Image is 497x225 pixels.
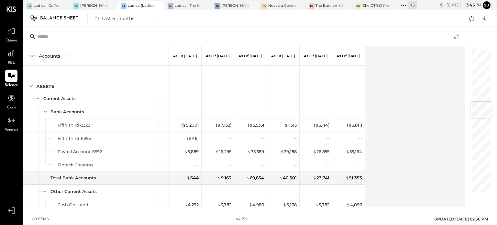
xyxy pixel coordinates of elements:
div: Fifth Third-6956 [58,135,91,141]
div: Payroll Account-6592 [58,149,102,155]
span: $ [188,136,192,141]
div: 23,741 [313,175,329,181]
span: $ [246,175,250,180]
span: Balance [5,83,18,88]
div: 16,295 [215,149,231,155]
p: As of [DATE] [337,54,360,58]
div: 26,855 [313,149,329,155]
div: 89 items [32,217,49,222]
a: Queue [0,25,22,44]
div: -- [359,162,362,168]
div: -- [293,162,297,168]
span: $ [315,202,319,207]
p: As of [DATE] [271,54,295,58]
div: 55,164 [346,149,362,155]
div: 644 [187,175,199,181]
div: -- [228,135,231,141]
div: Other Current Assets [50,188,97,195]
div: Accounts [39,53,60,59]
span: Cash [7,105,16,111]
div: CO [356,3,361,9]
div: Fifth Third-3322 [58,122,90,128]
span: $ [346,175,349,180]
div: 51,353 [346,175,362,181]
div: Bank Accounts [50,109,84,115]
span: Vendors [5,127,18,133]
button: Last 6 months [87,14,157,23]
span: Queue [6,38,17,44]
span: $ [313,149,316,154]
span: $ [346,149,349,154]
div: -- [359,135,362,141]
div: Ladisa (Ladisa Corp.) - Ignite [127,3,155,8]
div: Cash On Hand [58,202,88,208]
span: $ [348,122,352,128]
div: L: [27,3,32,9]
div: Total Bank Accounts [50,175,96,181]
span: pm [476,3,481,7]
div: 40,501 [279,175,297,181]
div: ( 5,200 ) [181,122,199,128]
span: $ [279,175,283,180]
p: As of [DATE] [173,54,197,58]
p: As of [DATE] [206,54,230,58]
span: $ [217,122,221,128]
div: Nuestra Cocina LLC - [GEOGRAPHIC_DATA] [268,3,295,8]
span: $ [217,202,221,207]
span: $ [187,175,190,180]
span: $ [217,175,221,180]
div: -- [261,135,264,141]
div: Ladisa : The Blind Pig [174,3,202,8]
span: $ [249,202,252,207]
span: $ [284,122,288,128]
div: Ladisa : Coffee at Lola's [33,3,61,8]
a: Balance [0,70,22,88]
div: Balance Sheet [40,13,85,24]
p: As of [DATE] [304,54,328,58]
div: -- [261,162,264,168]
div: -- [293,135,297,141]
div: ( 3,114 ) [314,122,329,128]
span: $ [281,149,284,154]
div: ( 7,132 ) [216,122,231,128]
div: ( 5,535 ) [248,122,264,128]
div: ( 46 ) [187,135,199,141]
div: -- [326,162,329,168]
div: ( 3,811 ) [347,122,362,128]
div: 5,782 [315,202,329,208]
span: $ [184,202,188,207]
div: 3,782 [217,202,231,208]
div: Last 6 months [91,14,137,23]
span: $ [313,175,316,180]
span: $ [347,202,350,207]
span: $ [184,149,188,154]
div: NC [261,3,267,9]
div: ASSETS [36,83,54,90]
a: Cash [0,92,22,111]
div: TB [309,3,315,9]
span: $ [247,149,251,154]
div: 4,292 [184,202,199,208]
div: [PERSON_NAME]'s : [PERSON_NAME]'s [221,3,248,8]
div: v 4.35.2 [236,217,248,222]
div: -- [228,162,231,168]
div: 1,313 [284,122,297,128]
div: [PERSON_NAME]' Rooftop - Ignite [80,3,107,8]
div: 9,163 [217,175,231,181]
div: G: [215,3,220,9]
span: P&L [8,60,15,66]
span: $ [283,202,286,207]
button: su [483,1,491,9]
div: Che OTR (J Restaurant LLC) - Ignite [362,3,390,8]
span: $ [315,122,319,128]
span: $ [249,122,253,128]
a: P&L [0,47,22,66]
div: 75,389 [247,149,264,155]
span: $ [182,122,186,128]
div: 5,889 [184,149,199,155]
div: -- [326,135,329,141]
div: The Butcher & Barrel (L Argento LLC) - [GEOGRAPHIC_DATA] [315,3,343,8]
div: L( [121,3,127,9]
div: [DATE] [447,2,481,8]
p: As of [DATE] [238,54,262,58]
